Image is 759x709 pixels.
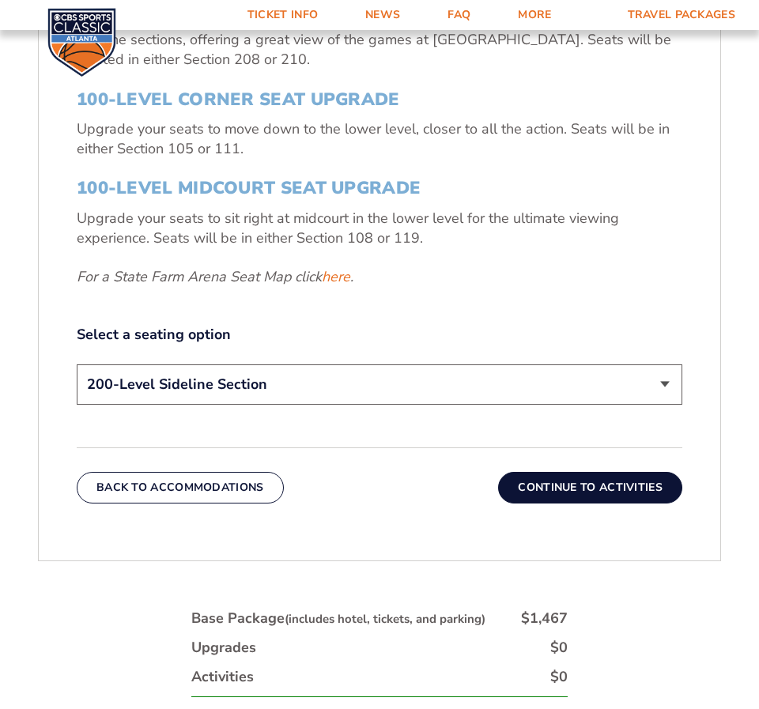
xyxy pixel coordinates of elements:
[498,472,682,503] button: Continue To Activities
[77,267,353,286] em: For a State Farm Arena Seat Map click .
[77,10,682,70] p: Your base package includes a game ticket for each member in your party in the 200-level sideline ...
[191,638,256,658] div: Upgrades
[285,611,485,627] small: (includes hotel, tickets, and parking)
[77,178,682,198] h3: 100-Level Midcourt Seat Upgrade
[191,667,254,687] div: Activities
[77,472,284,503] button: Back To Accommodations
[77,119,682,159] p: Upgrade your seats to move down to the lower level, closer to all the action. Seats will be in ei...
[191,609,485,628] div: Base Package
[322,267,350,287] a: here
[47,8,116,77] img: CBS Sports Classic
[550,638,568,658] div: $0
[77,209,682,248] p: Upgrade your seats to sit right at midcourt in the lower level for the ultimate viewing experienc...
[521,609,568,628] div: $1,467
[550,667,568,687] div: $0
[77,325,682,345] label: Select a seating option
[77,89,682,110] h3: 100-Level Corner Seat Upgrade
